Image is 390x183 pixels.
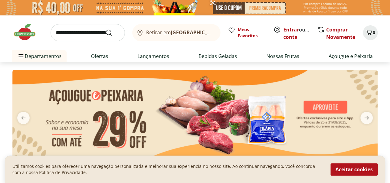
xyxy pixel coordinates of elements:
[12,163,323,176] p: Utilizamos cookies para oferecer uma navegação personalizada e melhorar sua experiencia no nosso ...
[105,29,120,36] button: Submit Search
[266,52,299,60] a: Nossas Frutas
[355,112,378,124] button: next
[199,52,237,60] a: Bebidas Geladas
[171,29,275,36] b: [GEOGRAPHIC_DATA]/[GEOGRAPHIC_DATA]
[12,112,35,124] button: previous
[132,24,220,41] button: Retirar em[GEOGRAPHIC_DATA]/[GEOGRAPHIC_DATA]
[91,52,108,60] a: Ofertas
[326,26,355,40] a: Comprar Novamente
[238,27,266,39] span: Meus Favoritos
[329,52,373,60] a: Açougue e Peixaria
[138,52,169,60] a: Lançamentos
[17,49,62,64] span: Departamentos
[330,163,378,176] button: Aceitar cookies
[51,24,125,41] input: search
[228,27,266,39] a: Meus Favoritos
[283,26,299,33] a: Entrar
[17,49,25,64] button: Menu
[146,30,214,35] span: Retirar em
[12,70,378,158] img: açougue
[283,26,311,41] span: ou
[12,23,43,41] img: Hortifruti
[283,26,317,40] a: Criar conta
[363,25,378,40] button: Carrinho
[373,30,375,35] span: 0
